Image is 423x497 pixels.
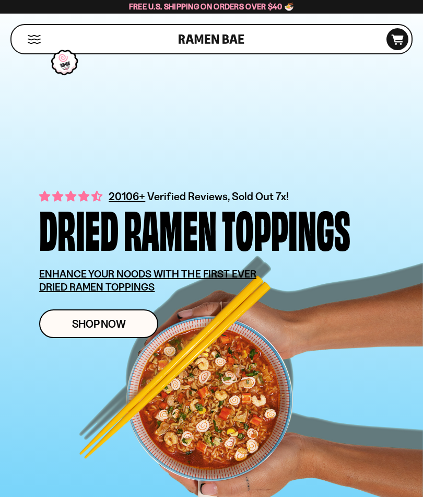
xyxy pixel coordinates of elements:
span: 20106+ [109,188,145,204]
div: Ramen [124,204,217,252]
div: Dried [39,204,119,252]
span: Free U.S. Shipping on Orders over $40 🍜 [129,2,295,11]
div: Toppings [222,204,350,252]
a: Shop Now [39,309,158,338]
span: Shop Now [72,318,126,329]
span: Verified Reviews, Sold Out 7x! [147,190,289,203]
u: ENHANCE YOUR NOODS WITH THE FIRST EVER DRIED RAMEN TOPPINGS [39,268,256,293]
button: Mobile Menu Trigger [27,35,41,44]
